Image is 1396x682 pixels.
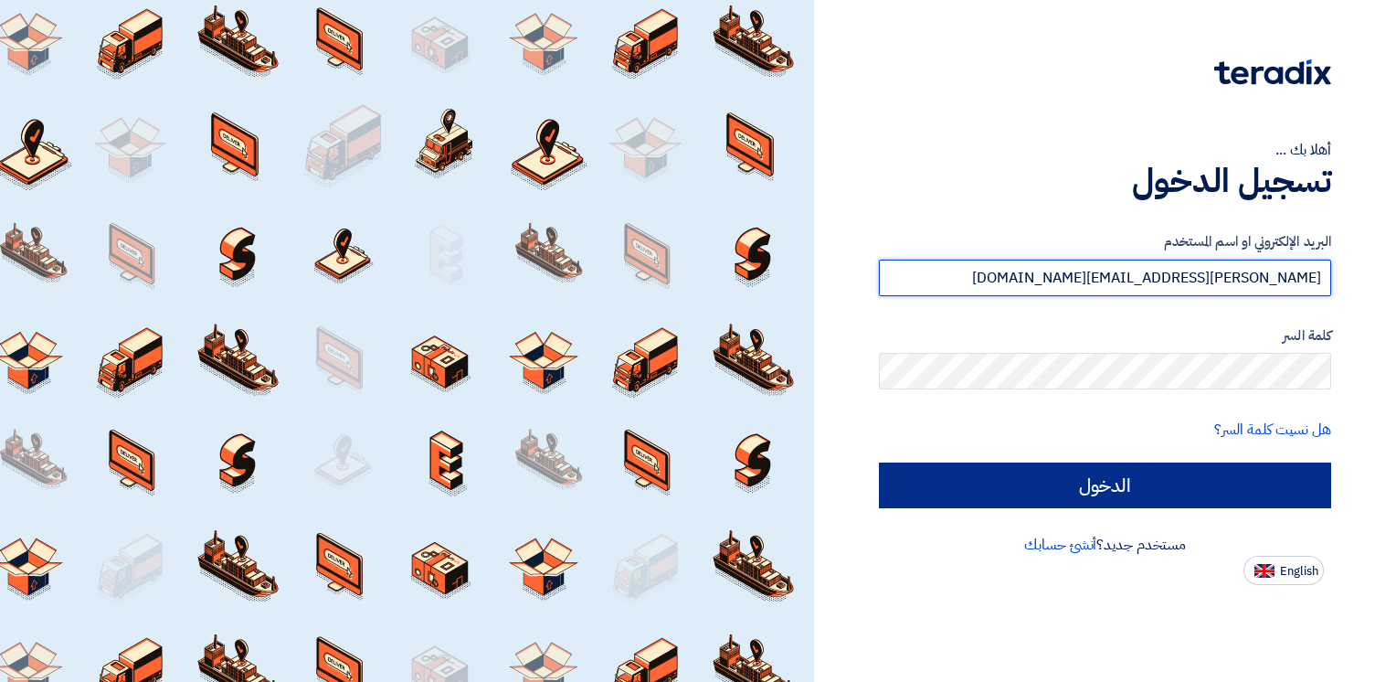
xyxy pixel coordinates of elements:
[1214,59,1331,85] img: Teradix logo
[1254,564,1274,578] img: en-US.png
[879,260,1331,296] input: أدخل بريد العمل الإلكتروني او اسم المستخدم الخاص بك ...
[1243,556,1324,585] button: English
[879,139,1331,161] div: أهلا بك ...
[879,534,1331,556] div: مستخدم جديد؟
[1024,534,1096,556] a: أنشئ حسابك
[1214,419,1331,441] a: هل نسيت كلمة السر؟
[879,161,1331,201] h1: تسجيل الدخول
[1280,565,1318,578] span: English
[879,231,1331,252] label: البريد الإلكتروني او اسم المستخدم
[879,325,1331,346] label: كلمة السر
[879,463,1331,508] input: الدخول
